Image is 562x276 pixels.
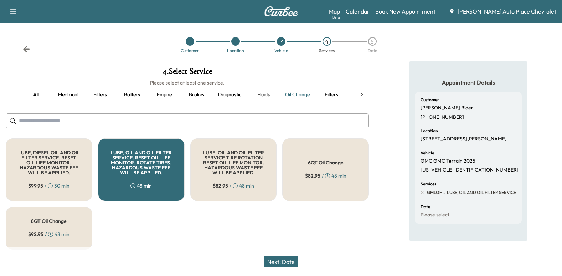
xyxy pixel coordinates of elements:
button: Filters [315,86,347,103]
div: 4 [323,37,331,46]
h5: LUBE, OIL AND OIL FILTER SERVICE. RESET OIL LIFE MONITOR. ROTATE TIRES. HAZARDOUS WASTE FEE WILL ... [110,150,173,175]
button: Battery [116,86,148,103]
h6: Location [421,129,438,133]
h5: Appointment Details [415,78,522,86]
span: $ 82.95 [305,172,320,179]
button: Fluids [247,86,279,103]
a: Calendar [346,7,370,16]
h5: 6QT Oil Change [308,160,344,165]
div: / 48 min [213,182,254,189]
button: Next: Date [264,256,298,267]
a: MapBeta [329,7,340,16]
div: Date [368,48,377,53]
div: Services [319,48,335,53]
span: $ 99.95 [28,182,43,189]
span: - [442,189,445,196]
img: Curbee Logo [264,6,298,16]
h6: Customer [421,98,439,102]
h6: Vehicle [421,151,434,155]
h1: 4 . Select Service [6,67,369,79]
span: $ 82.95 [213,182,228,189]
p: [PERSON_NAME] Rider [421,105,473,111]
button: Electrical [52,86,84,103]
div: Vehicle [274,48,288,53]
p: [US_VEHICLE_IDENTIFICATION_NUMBER] [421,167,519,173]
p: [PHONE_NUMBER] [421,114,464,121]
div: 48 min [130,182,152,189]
p: [STREET_ADDRESS][PERSON_NAME] [421,136,507,142]
div: Location [227,48,244,53]
h5: LUBE, OIL AND OIL FILTER SERVICE TIRE ROTATION RESET OIL LIFE MONITOR. HAZARDOUS WASTE FEE WILL B... [202,150,265,175]
div: / 30 min [28,182,69,189]
span: [PERSON_NAME] Auto Place Chevrolet [458,7,556,16]
div: basic tabs example [20,86,355,103]
a: Book New Appointment [375,7,435,16]
h6: Please select at least one service. [6,79,369,86]
button: Oil change [279,86,315,103]
span: $ 92.95 [28,231,43,238]
div: Customer [181,48,199,53]
div: / 48 min [305,172,346,179]
h5: 8QT Oil Change [31,219,67,224]
div: / 48 min [28,231,69,238]
button: Tire [347,86,380,103]
p: GMC GMC Terrain 2025 [421,158,475,164]
button: Filters [84,86,116,103]
span: GMLOF [427,190,442,195]
button: Diagnostic [212,86,247,103]
div: Back [23,46,30,53]
h5: LUBE, DIESEL OIL AND OIL FILTER SERVICE. RESET OIL LIFE MONITOR. HAZARDOUS WASTE FEE WILL BE APPL... [17,150,81,175]
button: Engine [148,86,180,103]
button: Brakes [180,86,212,103]
button: all [20,86,52,103]
h6: Services [421,182,436,186]
p: Please select [421,212,449,218]
div: Beta [332,15,340,20]
div: 5 [368,37,377,46]
h6: Date [421,205,430,209]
